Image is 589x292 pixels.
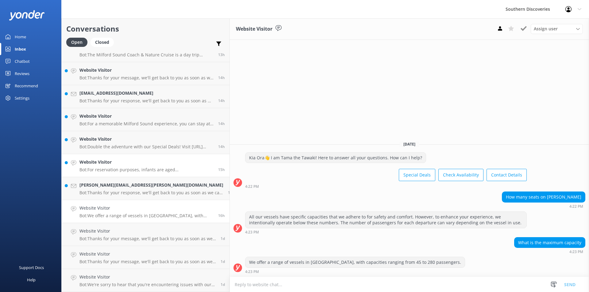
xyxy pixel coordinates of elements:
div: All our vessels have specific capacities that we adhere to for safety and comfort. However, to en... [245,212,526,228]
div: Help [27,274,36,286]
span: 04:43pm 17-Aug-2025 (UTC +12:00) Pacific/Auckland [228,190,235,195]
span: 06:33pm 17-Aug-2025 (UTC +12:00) Pacific/Auckland [218,98,225,103]
span: 09:18pm 16-Aug-2025 (UTC +12:00) Pacific/Auckland [221,282,225,287]
div: What is the maximum capacity [514,237,585,248]
a: [PERSON_NAME][EMAIL_ADDRESS][PERSON_NAME][DOMAIN_NAME]Bot:Thanks for your response, we'll get bac... [62,177,229,200]
a: Open [66,39,90,45]
strong: 4:22 PM [569,205,583,208]
button: Check Availability [438,169,483,181]
h4: Website Visitor [79,205,214,211]
p: Bot: Thanks for your message, we'll get back to you as soon as we can. You're also welcome to kee... [79,236,216,241]
h3: Website Visitor [236,25,272,33]
p: Bot: The Milford Sound Coach & Nature Cruise is a day trip lasting 12.5 hours when departing from... [79,52,214,58]
div: Assign User [531,24,583,34]
div: Chatbot [15,55,30,67]
div: Kia Ora👋 I am Tama the Tawaki! Here to answer all your questions. How can I help? [245,153,426,163]
p: Bot: Double the adventure with our Special Deals! Visit [URL][DOMAIN_NAME]. [79,144,214,150]
span: 06:42pm 17-Aug-2025 (UTC +12:00) Pacific/Auckland [218,75,225,80]
h4: [EMAIL_ADDRESS][DOMAIN_NAME] [79,90,214,97]
span: 06:07pm 17-Aug-2025 (UTC +12:00) Pacific/Auckland [218,121,225,126]
span: 07:24pm 17-Aug-2025 (UTC +12:00) Pacific/Auckland [218,52,225,57]
div: Settings [15,92,29,104]
div: 04:23pm 17-Aug-2025 (UTC +12:00) Pacific/Auckland [245,269,465,274]
span: 01:14am 17-Aug-2025 (UTC +12:00) Pacific/Auckland [221,236,225,241]
a: [EMAIL_ADDRESS][DOMAIN_NAME]Bot:Thanks for your response, we'll get back to you as soon as we can... [62,85,229,108]
button: Contact Details [487,169,527,181]
h4: Website Visitor [79,251,216,257]
h4: [PERSON_NAME][EMAIL_ADDRESS][PERSON_NAME][DOMAIN_NAME] [79,182,223,188]
h4: Website Visitor [79,228,216,234]
h4: Website Visitor [79,274,216,280]
div: Reviews [15,67,29,80]
p: Bot: For a memorable Milford Sound experience, you can stay at [GEOGRAPHIC_DATA]. Visit their web... [79,121,214,127]
a: Website VisitorBot:The Milford Sound Coach & Nature Cruise is a day trip lasting 12.5 hours when ... [62,39,229,62]
p: Bot: For reservation purposes, infants are aged [DEMOGRAPHIC_DATA] years. An Infant fare must be ... [79,167,214,173]
div: Open [66,38,87,47]
h4: Website Visitor [79,67,214,74]
span: [DATE] [400,142,419,147]
div: 04:23pm 17-Aug-2025 (UTC +12:00) Pacific/Auckland [245,230,527,234]
h4: Website Visitor [79,159,214,165]
p: Bot: Thanks for your message, we'll get back to you as soon as we can. You're also welcome to kee... [79,75,214,81]
a: Website VisitorBot:Thanks for your message, we'll get back to you as soon as we can. You're also ... [62,246,229,269]
h4: Website Visitor [79,136,214,142]
p: Bot: We're sorry to hear that you're encountering issues with our website. Please feel free to co... [79,282,216,287]
strong: 4:22 PM [245,185,259,188]
span: 12:26am 17-Aug-2025 (UTC +12:00) Pacific/Auckland [221,259,225,264]
a: Website VisitorBot:We're sorry to hear that you're encountering issues with our website. Please f... [62,269,229,292]
a: Closed [90,39,117,45]
a: Website VisitorBot:Double the adventure with our Special Deals! Visit [URL][DOMAIN_NAME].14h [62,131,229,154]
div: 04:22pm 17-Aug-2025 (UTC +12:00) Pacific/Auckland [245,184,527,188]
p: Bot: Thanks for your message, we'll get back to you as soon as we can. You're also welcome to kee... [79,259,216,264]
div: 04:22pm 17-Aug-2025 (UTC +12:00) Pacific/Auckland [502,204,585,208]
span: 05:29pm 17-Aug-2025 (UTC +12:00) Pacific/Auckland [218,167,225,172]
button: Special Deals [399,169,435,181]
a: Website VisitorBot:For reservation purposes, infants are aged [DEMOGRAPHIC_DATA] years. An Infant... [62,154,229,177]
img: yonder-white-logo.png [9,10,44,20]
div: How many seats on [PERSON_NAME] [502,192,585,202]
span: Assign user [534,25,558,32]
h4: Website Visitor [79,113,214,119]
div: 04:23pm 17-Aug-2025 (UTC +12:00) Pacific/Auckland [514,249,585,254]
a: Website VisitorBot:Thanks for your message, we'll get back to you as soon as we can. You're also ... [62,62,229,85]
strong: 4:23 PM [245,270,259,274]
a: Website VisitorBot:Thanks for your message, we'll get back to you as soon as we can. You're also ... [62,223,229,246]
strong: 4:23 PM [245,230,259,234]
a: Website VisitorBot:We offer a range of vessels in [GEOGRAPHIC_DATA], with capacities ranging from... [62,200,229,223]
div: Inbox [15,43,26,55]
div: Home [15,31,26,43]
div: Closed [90,38,114,47]
div: We offer a range of vessels in [GEOGRAPHIC_DATA], with capacities ranging from 45 to 280 passengers. [245,257,465,267]
div: Recommend [15,80,38,92]
p: Bot: Thanks for your response, we'll get back to you as soon as we can during opening hours. [79,98,214,104]
div: Support Docs [19,261,44,274]
strong: 4:23 PM [569,250,583,254]
span: 04:23pm 17-Aug-2025 (UTC +12:00) Pacific/Auckland [218,213,225,218]
a: Website VisitorBot:For a memorable Milford Sound experience, you can stay at [GEOGRAPHIC_DATA]. V... [62,108,229,131]
h2: Conversations [66,23,225,35]
p: Bot: We offer a range of vessels in [GEOGRAPHIC_DATA], with capacities ranging from 45 to 280 pas... [79,213,214,218]
p: Bot: Thanks for your response, we'll get back to you as soon as we can during opening hours. [79,190,223,195]
span: 05:55pm 17-Aug-2025 (UTC +12:00) Pacific/Auckland [218,144,225,149]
